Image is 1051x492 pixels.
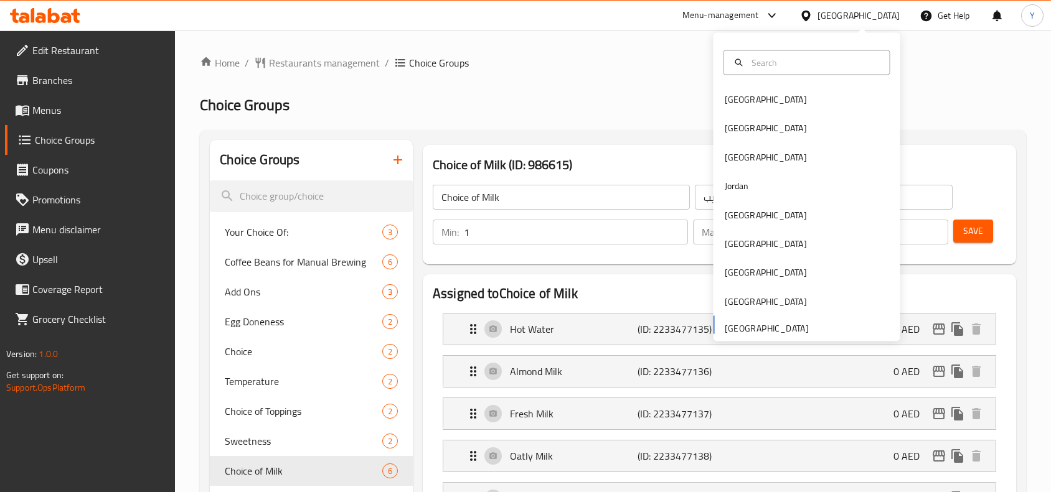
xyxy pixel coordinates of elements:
[6,367,64,383] span: Get support on:
[409,55,469,70] span: Choice Groups
[443,398,996,429] div: Expand
[893,448,930,463] p: 0 AED
[383,465,397,477] span: 6
[725,237,807,251] div: [GEOGRAPHIC_DATA]
[930,447,948,465] button: edit
[948,404,967,423] button: duplicate
[32,43,166,58] span: Edit Restaurant
[32,162,166,177] span: Coupons
[210,217,413,247] div: Your Choice Of:3
[200,55,240,70] a: Home
[200,55,1026,70] nav: breadcrumb
[225,463,382,478] span: Choice of Milk
[725,121,807,135] div: [GEOGRAPHIC_DATA]
[210,456,413,486] div: Choice of Milk6
[210,180,413,212] input: search
[967,404,986,423] button: delete
[5,65,176,95] a: Branches
[441,225,459,239] p: Min:
[6,379,85,396] a: Support.OpsPlatform
[638,364,723,379] p: (ID: 2233477136)
[948,447,967,465] button: duplicate
[510,448,638,463] p: Oatly Milk
[682,8,759,23] div: Menu-management
[433,435,1006,477] li: Expand
[225,404,382,419] span: Choice of Toppings
[225,225,382,239] span: Your Choice Of:
[5,274,176,304] a: Coverage Report
[225,284,382,299] span: Add Ons
[383,316,397,328] span: 2
[5,185,176,215] a: Promotions
[1030,9,1035,22] span: Y
[725,179,749,193] div: Jordan
[383,226,397,238] span: 3
[210,426,413,456] div: Sweetness2
[382,284,398,299] div: Choices
[948,362,967,381] button: duplicate
[443,313,996,345] div: Expand
[747,55,882,69] input: Search
[383,346,397,358] span: 2
[382,254,398,269] div: Choices
[5,215,176,244] a: Menu disclaimer
[382,374,398,389] div: Choices
[893,322,930,337] p: 0 AED
[953,220,993,243] button: Save
[225,374,382,389] span: Temperature
[930,320,948,338] button: edit
[5,244,176,274] a: Upsell
[225,344,382,359] span: Choice
[225,314,382,329] span: Egg Doneness
[382,463,398,478] div: Choices
[638,406,723,421] p: (ID: 2233477137)
[930,404,948,423] button: edit
[210,277,413,307] div: Add Ons3
[220,151,299,169] h2: Choice Groups
[948,320,967,338] button: duplicate
[383,435,397,447] span: 2
[32,103,166,118] span: Menus
[269,55,380,70] span: Restaurants management
[382,434,398,448] div: Choices
[725,208,807,221] div: [GEOGRAPHIC_DATA]
[443,356,996,387] div: Expand
[433,308,1006,350] li: Expand
[967,320,986,338] button: delete
[725,294,807,308] div: [GEOGRAPHIC_DATA]
[725,266,807,279] div: [GEOGRAPHIC_DATA]
[32,252,166,267] span: Upsell
[725,150,807,164] div: [GEOGRAPHIC_DATA]
[433,350,1006,392] li: Expand
[510,406,638,421] p: Fresh Milk
[383,406,397,417] span: 2
[6,346,37,362] span: Version:
[5,35,176,65] a: Edit Restaurant
[725,93,807,106] div: [GEOGRAPHIC_DATA]
[5,125,176,155] a: Choice Groups
[433,284,1006,303] h2: Assigned to Choice of Milk
[225,254,382,269] span: Coffee Beans for Manual Brewing
[433,392,1006,435] li: Expand
[210,307,413,337] div: Egg Doneness2
[245,55,249,70] li: /
[5,95,176,125] a: Menus
[383,376,397,388] span: 2
[32,312,166,327] span: Grocery Checklist
[510,364,638,379] p: Almond Milk
[5,155,176,185] a: Coupons
[382,225,398,239] div: Choices
[254,55,380,70] a: Restaurants management
[210,366,413,396] div: Temperature2
[32,222,166,237] span: Menu disclaimer
[383,256,397,268] span: 6
[210,396,413,426] div: Choice of Toppings2
[967,447,986,465] button: delete
[210,247,413,277] div: Coffee Beans for Manual Brewing6
[702,225,721,239] p: Max:
[32,73,166,88] span: Branches
[818,9,900,22] div: [GEOGRAPHIC_DATA]
[638,322,723,337] p: (ID: 2233477135)
[5,304,176,334] a: Grocery Checklist
[893,364,930,379] p: 0 AED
